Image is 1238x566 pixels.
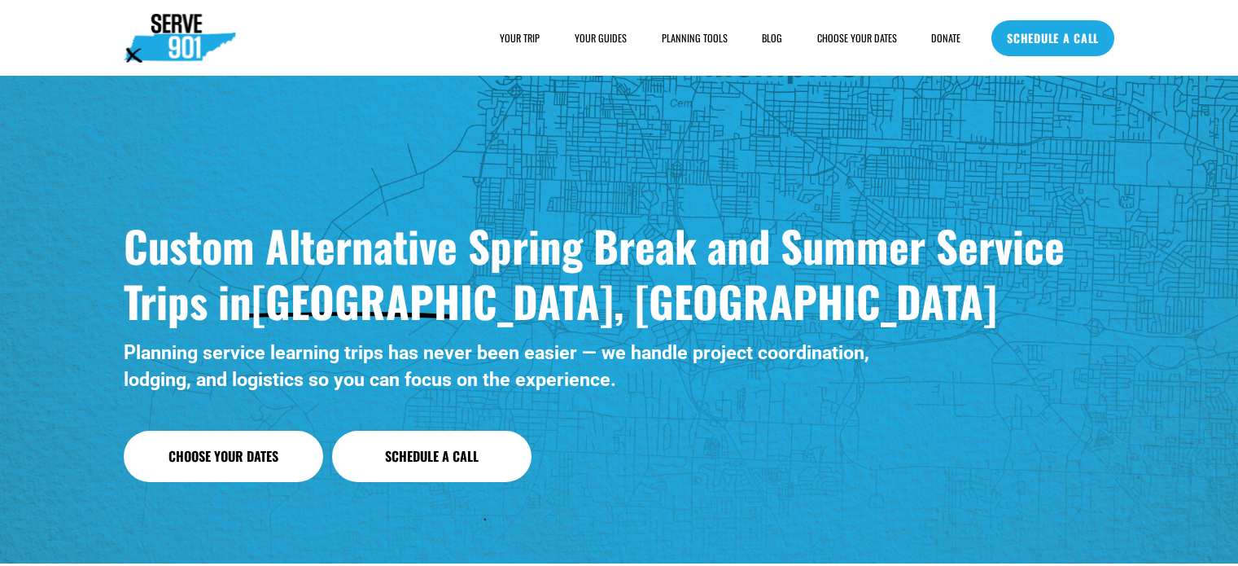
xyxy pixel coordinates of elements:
a: folder dropdown [500,30,540,46]
strong: Custom Alternative Spring Break and Summer Service Trips in [124,213,1075,332]
a: BLOG [762,30,782,46]
a: YOUR GUIDES [575,30,627,46]
strong: Planning service learning trips has never been easier — we handle project coordination, lodging, ... [124,341,874,391]
strong: [GEOGRAPHIC_DATA], [GEOGRAPHIC_DATA] [252,269,997,332]
a: Choose Your Dates [124,431,323,482]
a: folder dropdown [662,30,728,46]
a: CHOOSE YOUR DATES [817,30,897,46]
a: DONATE [931,30,960,46]
span: YOUR TRIP [500,31,540,45]
span: PLANNING TOOLS [662,31,728,45]
a: SCHEDULE A CALL [991,20,1114,56]
a: Schedule a Call [332,431,532,482]
img: Serve901 [124,14,236,63]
